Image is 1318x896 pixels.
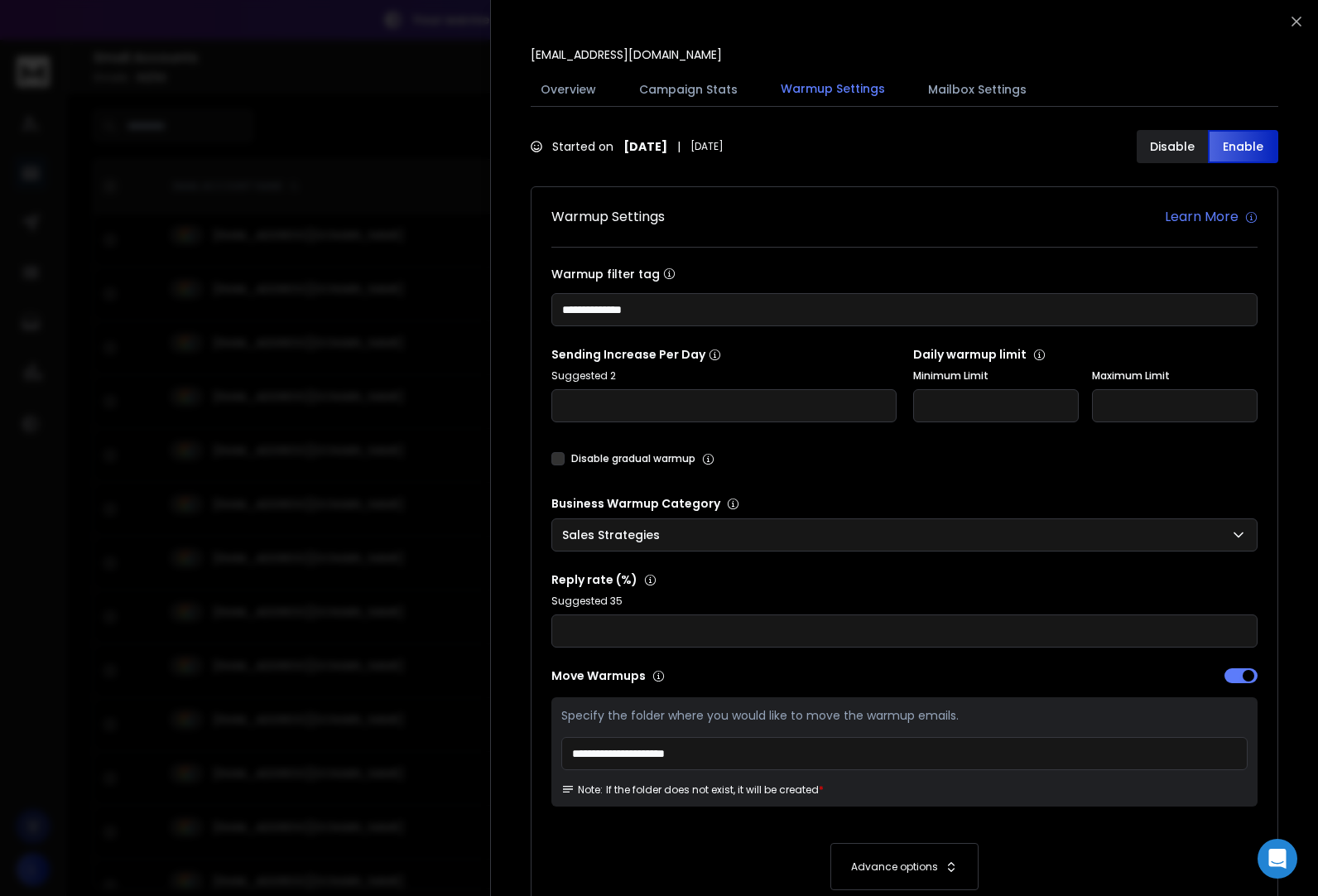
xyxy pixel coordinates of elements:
[913,346,1258,363] p: Daily warmup limit
[690,140,724,153] span: [DATE]
[562,527,666,543] p: Sales Strategies
[571,452,695,465] label: Disable gradual warmup
[918,71,1037,108] button: Mailbox Settings
[561,783,603,797] span: Note:
[913,369,1079,383] label: Minimum Limit
[551,595,1258,608] p: Suggested 35
[551,495,1258,512] p: Business Warmup Category
[1137,130,1208,163] button: Disable
[531,46,722,63] p: [EMAIL_ADDRESS][DOMAIN_NAME]
[561,707,1248,724] p: Specify the folder where you would like to move the warmup emails.
[1165,207,1258,227] a: Learn More
[677,138,681,155] span: |
[531,138,724,155] div: Started on
[568,843,1241,890] button: Advance options
[606,783,819,797] p: If the folder does not exist, it will be created
[551,207,665,227] h1: Warmup Settings
[851,860,938,874] p: Advance options
[551,667,900,684] p: Move Warmups
[551,267,1258,280] label: Warmup filter tag
[551,346,897,363] p: Sending Increase Per Day
[771,70,895,108] button: Warmup Settings
[1208,130,1279,163] button: Enable
[1258,839,1297,879] div: Open Intercom Messenger
[629,71,748,108] button: Campaign Stats
[1137,130,1278,163] button: DisableEnable
[551,369,897,383] p: Suggested 2
[531,71,606,108] button: Overview
[551,571,1258,588] p: Reply rate (%)
[623,138,667,155] strong: [DATE]
[1092,369,1258,383] label: Maximum Limit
